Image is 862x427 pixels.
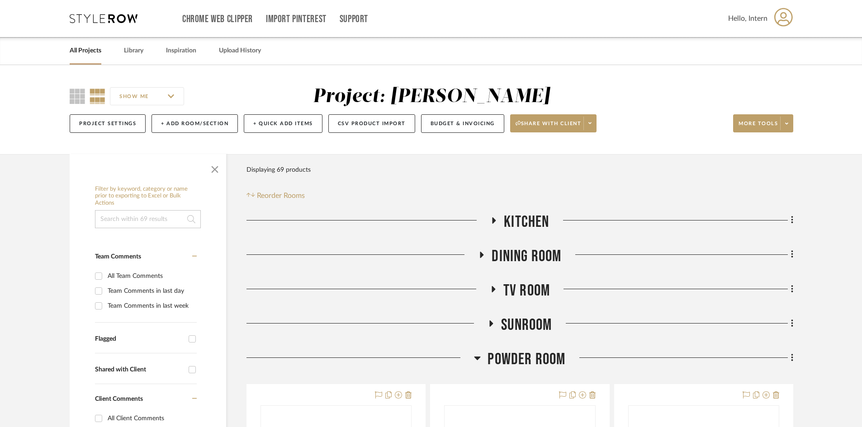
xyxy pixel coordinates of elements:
span: Share with client [516,120,582,134]
span: Dining Room [492,247,561,266]
button: + Add Room/Section [152,114,238,133]
a: Library [124,45,143,57]
a: Upload History [219,45,261,57]
div: Shared with Client [95,366,184,374]
span: More tools [739,120,778,134]
div: Flagged [95,335,184,343]
h6: Filter by keyword, category or name prior to exporting to Excel or Bulk Actions [95,186,201,207]
a: Inspiration [166,45,196,57]
div: Displaying 69 products [246,161,311,179]
button: Project Settings [70,114,146,133]
a: Import Pinterest [266,15,327,23]
span: Client Comments [95,396,143,402]
div: Team Comments in last week [108,299,194,313]
span: Powder Room [488,350,565,369]
button: Share with client [510,114,597,132]
a: Chrome Web Clipper [182,15,253,23]
button: + Quick Add Items [244,114,322,133]
span: Hello, Intern [728,13,767,24]
a: Support [340,15,368,23]
div: All Client Comments [108,411,194,426]
div: Team Comments in last day [108,284,194,298]
button: Budget & Invoicing [421,114,504,133]
span: Team Comments [95,253,141,260]
button: More tools [733,114,793,132]
div: All Team Comments [108,269,194,283]
span: SUNROOM [501,315,552,335]
a: All Projects [70,45,101,57]
span: Kitchen [504,212,549,232]
button: Reorder Rooms [246,190,305,201]
span: TV ROOM [503,281,550,300]
span: Reorder Rooms [257,190,305,201]
div: Project: [PERSON_NAME] [313,87,550,106]
input: Search within 69 results [95,210,201,228]
button: CSV Product Import [328,114,415,133]
button: Close [206,159,224,177]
